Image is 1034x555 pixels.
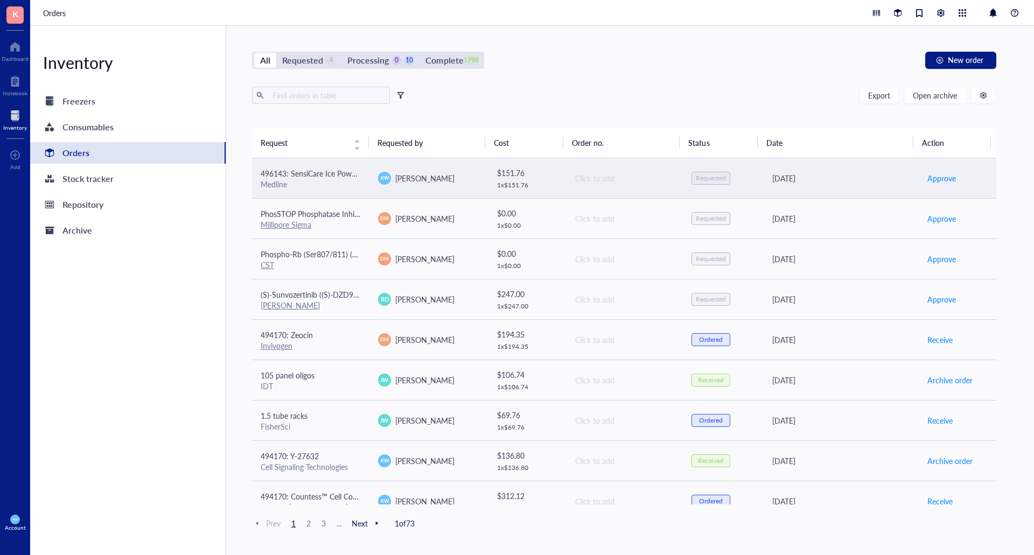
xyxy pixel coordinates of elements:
th: Status [680,128,757,158]
div: 1 x $ 69.76 [497,423,557,432]
div: Click to add [575,495,674,507]
div: Click to add [575,172,674,184]
a: Dashboard [2,38,29,62]
span: 494170: Zeocin [261,329,313,340]
a: Repository [30,194,226,215]
div: Notebook [3,90,27,96]
span: [PERSON_NAME] [395,455,455,466]
div: 1798 [467,56,476,65]
div: Received [698,376,724,384]
td: Click to add [565,198,683,238]
td: Click to add [565,481,683,521]
div: Processing [347,53,389,68]
td: Click to add [565,279,683,319]
div: Requested [696,255,726,263]
td: Click to add [565,440,683,481]
a: Stock tracker [30,168,226,189]
div: Repository [62,197,103,212]
div: [DATE] [772,495,910,507]
div: [DATE] [772,334,910,346]
span: 494170: Y-27632 [261,451,319,461]
span: KW [380,457,389,465]
span: Request [261,137,347,149]
span: PhosSTOP Phosphatase Inhibitor Tablets [261,208,395,219]
th: Order no. [563,128,680,158]
button: Archive order [927,371,973,389]
span: [PERSON_NAME] [395,415,455,426]
span: Open archive [913,91,957,100]
span: New order [948,55,983,64]
div: [DATE] [772,172,910,184]
div: $ 136.80 [497,449,557,461]
div: Requested [282,53,323,68]
td: Click to add [565,400,683,440]
button: Approve [927,210,956,227]
span: [PERSON_NAME] [395,213,455,224]
span: JW [380,376,389,384]
button: Receive [927,493,953,510]
div: [DATE] [772,455,910,467]
div: $ 194.35 [497,328,557,340]
div: All [260,53,270,68]
div: 10 [404,56,414,65]
div: 1 x $ 0.00 [497,262,557,270]
div: 2 x $ 156.06 [497,504,557,512]
div: Account [5,524,26,531]
th: Request [252,128,369,158]
div: [DATE] [772,253,910,265]
span: JW [380,416,389,425]
div: Stock tracker [62,171,114,186]
a: Archive [30,220,226,241]
td: Click to add [565,158,683,199]
span: 496143: SensiCare Ice Powder-Free Nitrile Exam Gloves with SmartGuard Film, Size M [261,168,548,179]
span: 105 panel oligos [261,370,315,381]
div: Inventory [30,52,226,73]
div: 1 x $ 151.76 [497,181,557,189]
span: Archive order [927,455,973,467]
button: Approve [927,250,956,268]
span: RD [380,294,389,304]
span: [PERSON_NAME] [395,334,455,345]
span: 2 [302,518,315,528]
div: $ 0.00 [497,248,557,259]
div: $ 69.76 [497,409,557,421]
span: Receive [927,334,953,346]
a: Invivogen [261,340,292,351]
div: [DATE] [772,374,910,386]
button: New order [925,52,996,69]
div: Freezers [62,94,95,109]
div: 1 x $ 106.74 [497,383,557,391]
div: 1 x $ 194.35 [497,342,557,351]
div: Consumables [62,120,114,135]
td: Click to add [565,360,683,400]
div: Requested [696,174,726,182]
div: Dashboard [2,55,29,62]
td: Click to add [565,238,683,279]
div: Click to add [575,334,674,346]
th: Cost [485,128,563,158]
a: Freezers [30,90,226,112]
div: 0 [392,56,401,65]
span: 1.5 tube racks [261,410,308,421]
div: Ordered [699,335,723,344]
span: Next [352,518,382,528]
div: [DATE] [772,213,910,224]
div: Ordered [699,416,723,425]
span: KW [380,497,389,505]
input: Find orders in table [268,87,386,103]
th: Date [758,128,913,158]
div: Medline [261,179,361,189]
div: Archive [62,223,92,238]
div: Ordered [699,497,723,505]
div: $ 151.76 [497,167,557,179]
span: Approve [927,213,956,224]
span: [PERSON_NAME] [395,254,455,264]
span: ... [332,518,345,528]
a: Inventory [3,107,27,131]
span: Prev [252,518,281,528]
a: Notebook [3,73,27,96]
th: Requested by [369,128,486,158]
td: Click to add [565,319,683,360]
button: Open archive [904,87,966,104]
span: Archive order [927,374,973,386]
